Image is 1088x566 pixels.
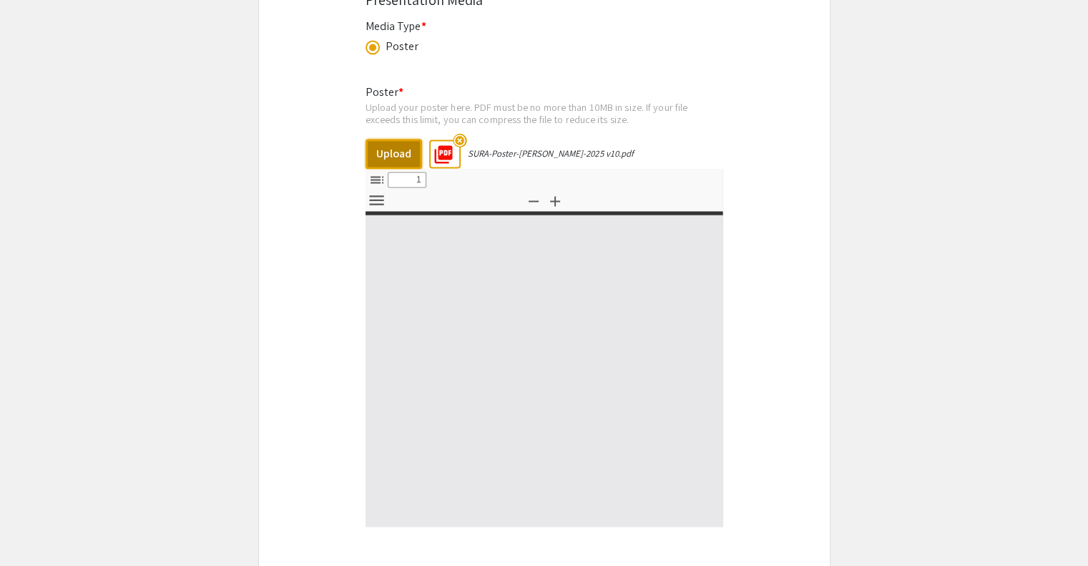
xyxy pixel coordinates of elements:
[366,139,422,169] button: Upload
[366,101,723,126] div: Upload your poster here. PDF must be no more than 10MB in size. If your file exceeds this limit, ...
[521,190,546,211] button: Zoom Out
[11,502,61,555] iframe: Chat
[388,172,426,187] input: Page
[543,190,567,211] button: Zoom In
[453,133,466,147] mat-icon: highlight_off
[468,147,634,160] div: SURA-Poster-[PERSON_NAME]-2025 v10.pdf
[428,139,450,160] mat-icon: picture_as_pdf
[366,19,426,34] mat-label: Media Type
[366,84,404,99] mat-label: Poster
[386,38,419,55] div: Poster
[365,190,389,211] button: Tools
[365,169,389,190] button: Toggle Sidebar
